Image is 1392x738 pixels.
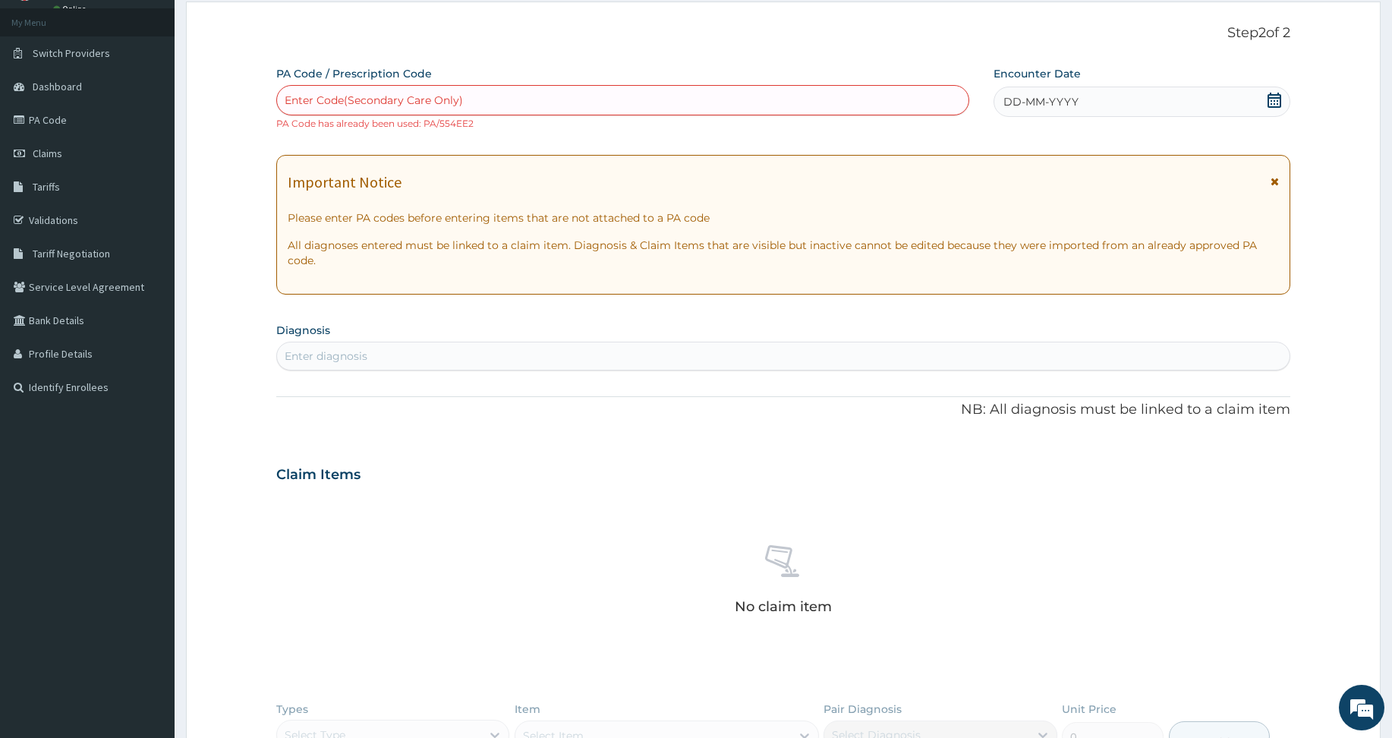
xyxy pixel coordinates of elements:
p: No claim item [735,599,832,614]
div: Enter diagnosis [285,348,367,364]
img: d_794563401_company_1708531726252_794563401 [28,76,61,114]
label: Encounter Date [994,66,1081,81]
span: Tariffs [33,180,60,194]
span: Claims [33,147,62,160]
label: PA Code / Prescription Code [276,66,432,81]
h1: Important Notice [288,174,402,191]
span: We're online! [88,191,209,345]
div: Minimize live chat window [249,8,285,44]
label: Diagnosis [276,323,330,338]
small: PA Code has already been used: PA/554EE2 [276,118,474,129]
p: All diagnoses entered must be linked to a claim item. Diagnosis & Claim Items that are visible bu... [288,238,1279,268]
div: Chat with us now [79,85,255,105]
p: Please enter PA codes before entering items that are not attached to a PA code [288,210,1279,225]
p: Step 2 of 2 [276,25,1290,42]
span: Tariff Negotiation [33,247,110,260]
h3: Claim Items [276,467,361,484]
p: NB: All diagnosis must be linked to a claim item [276,400,1290,420]
span: Dashboard [33,80,82,93]
span: Switch Providers [33,46,110,60]
span: DD-MM-YYYY [1003,94,1079,109]
div: Enter Code(Secondary Care Only) [285,93,463,108]
a: Online [53,4,90,14]
textarea: Type your message and hit 'Enter' [8,415,289,468]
